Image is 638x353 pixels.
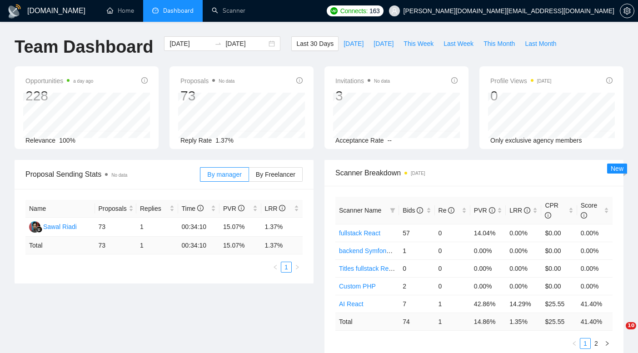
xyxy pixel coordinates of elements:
span: info-circle [606,77,613,84]
button: This Week [399,36,439,51]
td: 1 [399,242,434,259]
td: 00:34:10 [178,218,220,237]
span: -- [388,137,392,144]
td: 1 [136,237,178,254]
td: 0.00% [470,259,506,277]
td: 73 [95,218,137,237]
button: left [569,338,580,349]
th: Proposals [95,200,137,218]
span: Acceptance Rate [335,137,384,144]
li: 1 [580,338,591,349]
td: 7 [399,295,434,313]
span: By manager [207,171,241,178]
a: 1 [281,262,291,272]
span: Connects: [340,6,368,16]
button: [DATE] [339,36,369,51]
a: homeHome [107,7,134,15]
td: 14.86 % [470,313,506,330]
span: PVR [474,207,495,214]
td: 41.40% [577,295,613,313]
td: $ 25.55 [541,313,577,330]
td: 0.00% [577,277,613,295]
td: $25.55 [541,295,577,313]
td: 0.00% [577,224,613,242]
td: 0 [435,242,470,259]
span: info-circle [581,212,587,219]
td: Total [335,313,399,330]
a: setting [620,7,634,15]
a: fullstack React [339,229,380,237]
td: 0.00% [577,259,613,277]
td: 15.07% [219,218,261,237]
td: 1 [435,295,470,313]
td: 0.00% [506,259,541,277]
span: By Freelancer [256,171,295,178]
input: Start date [169,39,211,49]
span: CPR [545,202,558,219]
iframe: Intercom live chat [607,322,629,344]
td: 15.07 % [219,237,261,254]
td: Total [25,237,95,254]
span: LRR [265,205,286,212]
span: Only exclusive agency members [490,137,582,144]
th: Replies [136,200,178,218]
a: Custom PHP [339,283,376,290]
td: 2 [399,277,434,295]
div: 0 [490,87,551,104]
td: 0.00% [506,242,541,259]
span: Scanner Name [339,207,381,214]
span: info-circle [451,77,458,84]
button: This Month [478,36,520,51]
li: 1 [281,262,292,273]
td: 57 [399,224,434,242]
span: Opportunities [25,75,93,86]
span: info-circle [524,207,530,214]
span: Profile Views [490,75,551,86]
td: 0 [435,259,470,277]
a: SRSawal Riadi [29,223,77,230]
span: right [604,341,610,346]
span: Proposal Sending Stats [25,169,200,180]
td: 0.00% [506,224,541,242]
button: left [270,262,281,273]
td: 42.86% [470,295,506,313]
span: Proposals [180,75,234,86]
td: $0.00 [541,259,577,277]
span: Bids [403,207,423,214]
button: Last Week [439,36,478,51]
span: filter [390,208,395,213]
a: Titles fullstack React [339,265,397,272]
td: 0.00% [470,277,506,295]
div: 228 [25,87,93,104]
img: gigradar-bm.png [36,226,42,233]
span: info-circle [545,212,551,219]
div: 3 [335,87,390,104]
span: to [214,40,222,47]
li: Next Page [292,262,303,273]
h1: Team Dashboard [15,36,153,58]
li: 2 [591,338,602,349]
span: Replies [140,204,168,214]
span: info-circle [279,205,285,211]
td: 74 [399,313,434,330]
span: Time [182,205,204,212]
span: This Week [404,39,434,49]
td: 1.37 % [261,237,303,254]
td: 1 [136,218,178,237]
td: 1 [435,313,470,330]
span: Last Month [525,39,556,49]
span: info-circle [296,77,303,84]
li: Previous Page [270,262,281,273]
a: searchScanner [212,7,245,15]
td: 14.29% [506,295,541,313]
div: 73 [180,87,234,104]
span: PVR [223,205,244,212]
time: [DATE] [411,171,425,176]
td: 1.35 % [506,313,541,330]
div: Sawal Riadi [43,222,77,232]
a: 2 [591,338,601,348]
span: info-circle [489,207,495,214]
span: info-circle [417,207,423,214]
img: SR [29,221,40,233]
